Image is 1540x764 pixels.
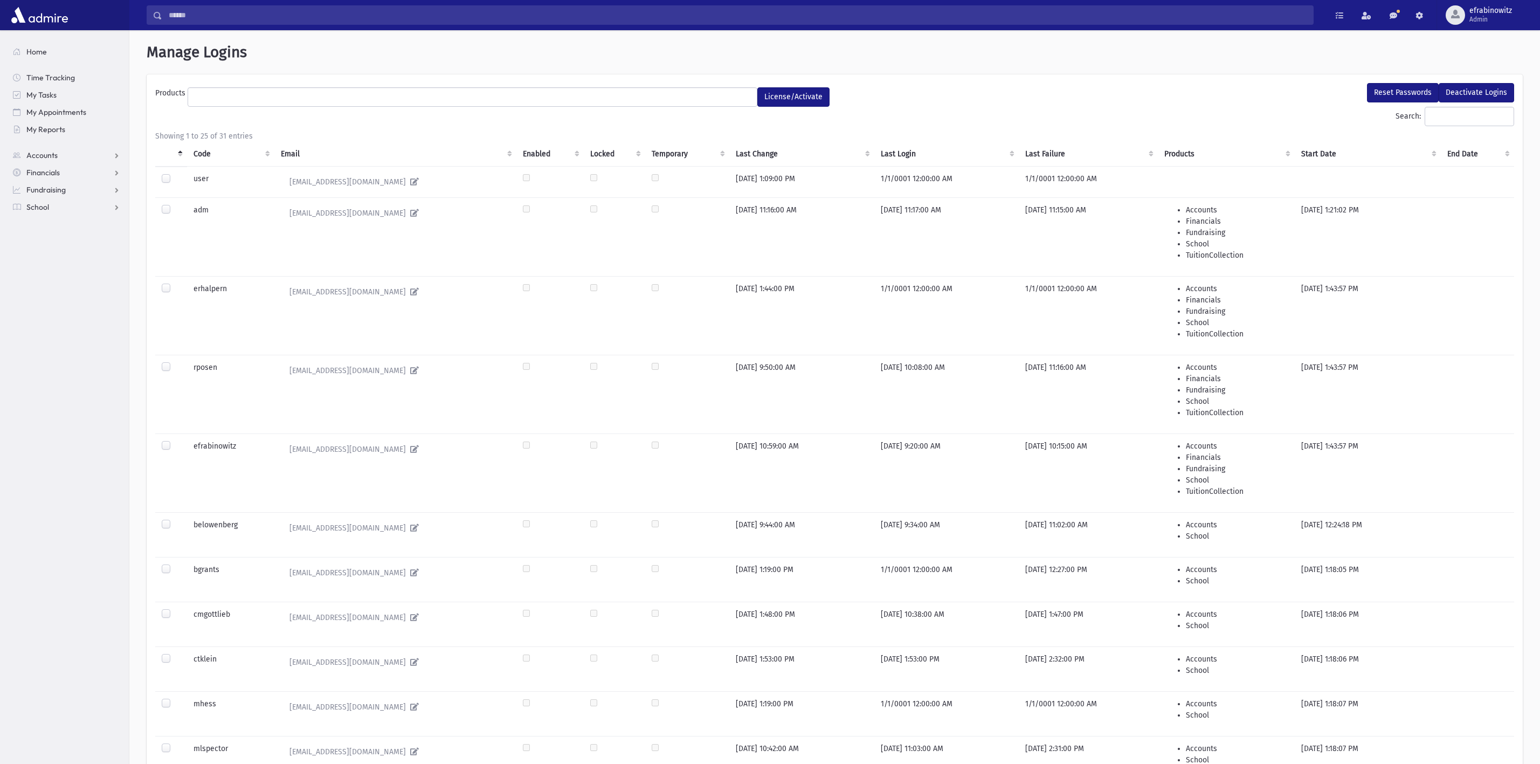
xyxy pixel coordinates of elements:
td: efrabinowitz [187,433,274,512]
input: Search [162,5,1313,25]
th: End Date : activate to sort column ascending [1441,142,1514,167]
a: Accounts [4,147,129,164]
li: School [1186,531,1288,542]
li: Financials [1186,373,1288,384]
li: Accounts [1186,743,1288,754]
td: [DATE] 11:15:00 AM [1019,197,1158,276]
td: [DATE] 1:19:00 PM [729,691,874,736]
td: adm [187,197,274,276]
li: Accounts [1186,698,1288,710]
td: [DATE] 1:47:00 PM [1019,602,1158,646]
td: [DATE] 10:38:00 AM [874,602,1018,646]
span: My Reports [26,125,65,134]
td: [DATE] 1:43:57 PM [1295,276,1441,355]
td: [DATE] 1:18:05 PM [1295,557,1441,602]
td: 1/1/0001 12:00:00 AM [874,166,1018,197]
td: [DATE] 1:53:00 PM [874,646,1018,691]
td: belowenberg [187,512,274,557]
th: Last Failure : activate to sort column ascending [1019,142,1158,167]
td: [DATE] 11:17:00 AM [874,197,1018,276]
li: Fundraising [1186,306,1288,317]
span: Home [26,47,47,57]
td: bgrants [187,557,274,602]
td: ctklein [187,646,274,691]
td: mhess [187,691,274,736]
th: Last Change : activate to sort column ascending [729,142,874,167]
li: Fundraising [1186,227,1288,238]
a: [EMAIL_ADDRESS][DOMAIN_NAME] [281,362,510,380]
td: [DATE] 9:20:00 AM [874,433,1018,512]
td: [DATE] 1:21:02 PM [1295,197,1441,276]
td: 1/1/0001 12:00:00 AM [1019,691,1158,736]
button: License/Activate [757,87,830,107]
li: School [1186,238,1288,250]
li: Accounts [1186,564,1288,575]
th: Last Login : activate to sort column ascending [874,142,1018,167]
a: [EMAIL_ADDRESS][DOMAIN_NAME] [281,564,510,582]
td: [DATE] 10:15:00 AM [1019,433,1158,512]
td: rposen [187,355,274,433]
li: Fundraising [1186,463,1288,474]
a: Financials [4,164,129,181]
div: Showing 1 to 25 of 31 entries [155,130,1514,142]
li: TuitionCollection [1186,328,1288,340]
td: [DATE] 1:09:00 PM [729,166,874,197]
a: My Reports [4,121,129,138]
li: TuitionCollection [1186,250,1288,261]
td: [DATE] 12:27:00 PM [1019,557,1158,602]
td: 1/1/0001 12:00:00 AM [874,276,1018,355]
td: [DATE] 1:18:06 PM [1295,602,1441,646]
th: Code : activate to sort column ascending [187,142,274,167]
th: Email : activate to sort column ascending [274,142,516,167]
li: School [1186,396,1288,407]
td: [DATE] 9:34:00 AM [874,512,1018,557]
a: [EMAIL_ADDRESS][DOMAIN_NAME] [281,519,510,537]
li: Accounts [1186,519,1288,531]
a: My Appointments [4,104,129,121]
li: School [1186,317,1288,328]
td: [DATE] 9:50:00 AM [729,355,874,433]
td: [DATE] 1:53:00 PM [729,646,874,691]
td: [DATE] 1:18:07 PM [1295,691,1441,736]
a: [EMAIL_ADDRESS][DOMAIN_NAME] [281,698,510,716]
td: [DATE] 9:44:00 AM [729,512,874,557]
span: School [26,202,49,212]
td: [DATE] 10:59:00 AM [729,433,874,512]
span: Time Tracking [26,73,75,82]
th: Enabled : activate to sort column ascending [516,142,584,167]
span: Admin [1469,15,1512,24]
li: Financials [1186,216,1288,227]
a: [EMAIL_ADDRESS][DOMAIN_NAME] [281,204,510,222]
th: Locked : activate to sort column ascending [584,142,646,167]
th: Products : activate to sort column ascending [1158,142,1295,167]
td: [DATE] 1:18:06 PM [1295,646,1441,691]
li: Accounts [1186,609,1288,620]
img: AdmirePro [9,4,71,26]
td: [DATE] 1:43:57 PM [1295,433,1441,512]
td: [DATE] 1:19:00 PM [729,557,874,602]
label: Products [155,87,188,102]
li: School [1186,620,1288,631]
a: [EMAIL_ADDRESS][DOMAIN_NAME] [281,743,510,761]
span: My Appointments [26,107,86,117]
li: TuitionCollection [1186,486,1288,497]
td: [DATE] 1:48:00 PM [729,602,874,646]
button: Reset Passwords [1367,83,1439,102]
th: Temporary : activate to sort column ascending [645,142,729,167]
li: School [1186,710,1288,721]
td: [DATE] 10:08:00 AM [874,355,1018,433]
td: 1/1/0001 12:00:00 AM [1019,166,1158,197]
a: [EMAIL_ADDRESS][DOMAIN_NAME] [281,173,510,191]
li: Accounts [1186,653,1288,665]
td: [DATE] 2:32:00 PM [1019,646,1158,691]
a: [EMAIL_ADDRESS][DOMAIN_NAME] [281,653,510,671]
td: 1/1/0001 12:00:00 AM [874,691,1018,736]
td: cmgottlieb [187,602,274,646]
a: Fundraising [4,181,129,198]
input: Search: [1425,107,1514,126]
td: [DATE] 11:16:00 AM [1019,355,1158,433]
li: Accounts [1186,362,1288,373]
td: [DATE] 1:44:00 PM [729,276,874,355]
span: Accounts [26,150,58,160]
a: School [4,198,129,216]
